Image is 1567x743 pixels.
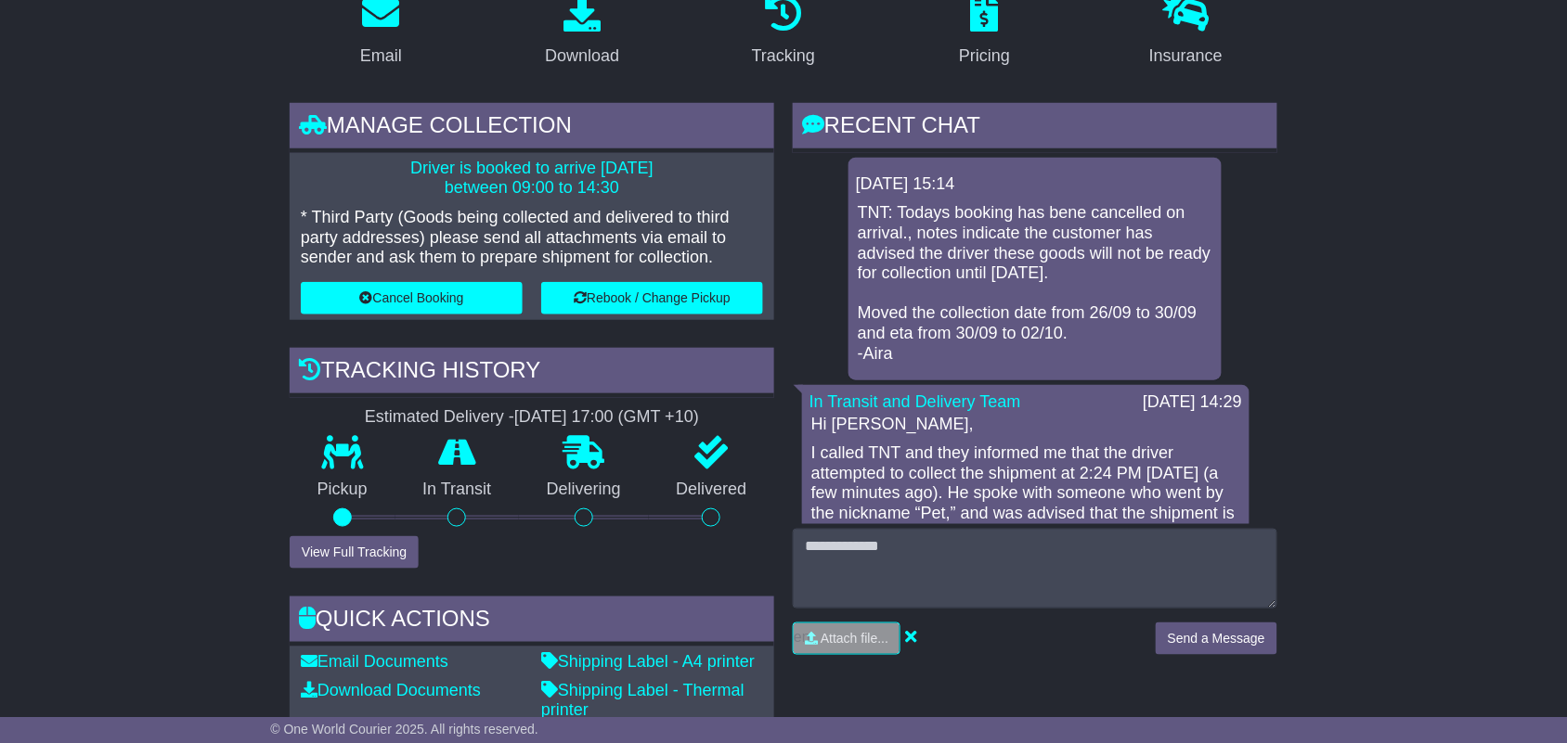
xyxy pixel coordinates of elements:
div: Tracking [752,44,815,69]
button: Rebook / Change Pickup [541,282,763,314]
p: Hi [PERSON_NAME], [811,415,1240,435]
div: Pricing [959,44,1010,69]
p: Pickup [290,480,395,500]
a: Email Documents [301,652,448,671]
p: * Third Party (Goods being collected and delivered to third party addresses) please send all atta... [301,208,763,268]
div: [DATE] 17:00 (GMT +10) [514,407,699,428]
div: Tracking history [290,348,774,398]
a: Shipping Label - Thermal printer [541,682,745,721]
div: Quick Actions [290,596,774,647]
div: [DATE] 15:14 [856,174,1214,195]
p: TNT: Todays booking has bene cancelled on arrival., notes indicate the customer has advised the d... [858,203,1212,364]
div: RECENT CHAT [793,103,1277,153]
div: Email [360,44,402,69]
p: In Transit [395,480,520,500]
div: Estimated Delivery - [290,407,774,428]
p: Delivering [519,480,649,500]
div: Download [545,44,619,69]
a: Shipping Label - A4 printer [541,652,755,671]
p: I called TNT and they informed me that the driver attempted to collect the shipment at 2:24 PM [D... [811,443,1240,544]
span: © One World Courier 2025. All rights reserved. [270,722,538,737]
button: Cancel Booking [301,282,523,314]
button: Send a Message [1156,622,1277,655]
button: View Full Tracking [290,536,419,569]
a: Download Documents [301,682,481,700]
p: Delivered [649,480,775,500]
p: Driver is booked to arrive [DATE] between 09:00 to 14:30 [301,159,763,199]
div: [DATE] 14:29 [1143,392,1242,413]
div: Insurance [1149,44,1223,69]
div: Manage collection [290,103,774,153]
a: In Transit and Delivery Team [809,392,1021,411]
